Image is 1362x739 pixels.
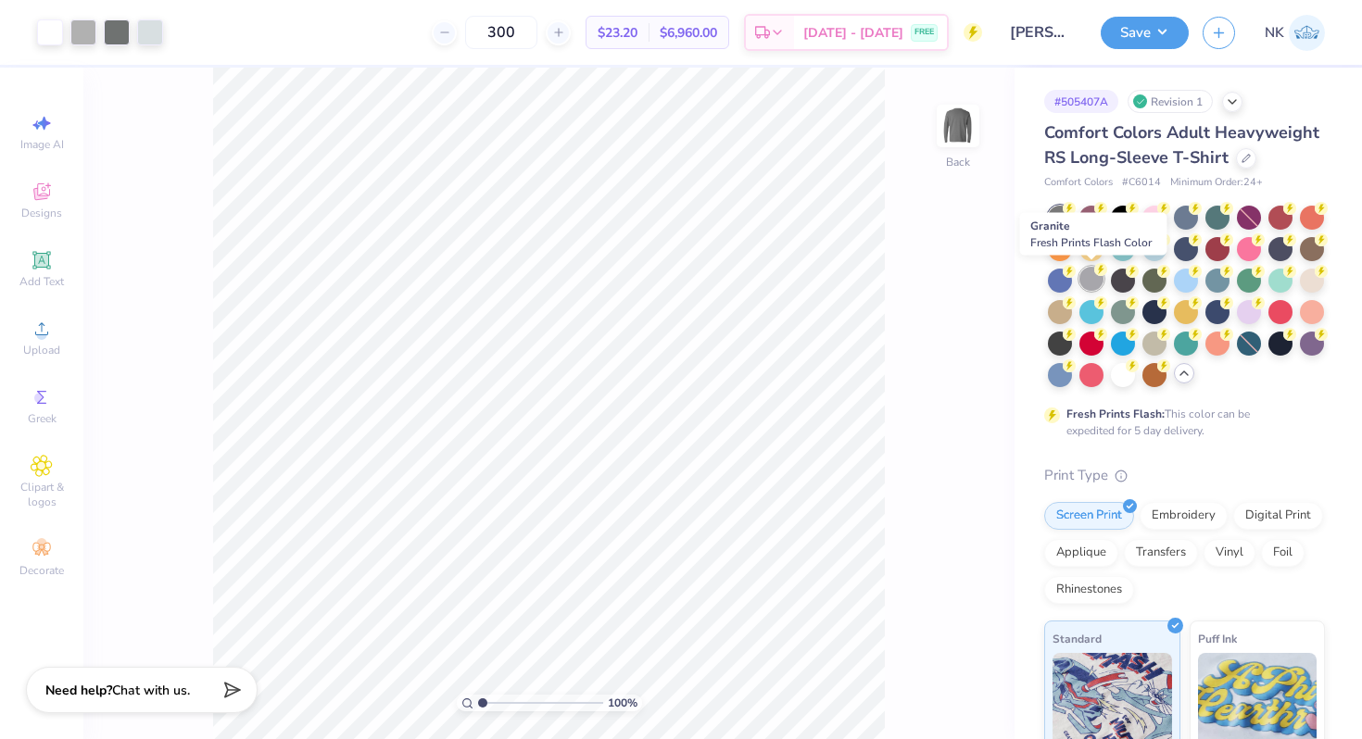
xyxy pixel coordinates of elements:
[996,14,1087,51] input: Untitled Design
[465,16,537,49] input: – –
[1066,407,1165,421] strong: Fresh Prints Flash:
[1204,539,1255,567] div: Vinyl
[19,563,64,578] span: Decorate
[1122,175,1161,191] span: # C6014
[660,23,717,43] span: $6,960.00
[598,23,637,43] span: $23.20
[1020,213,1167,256] div: Granite
[9,480,74,509] span: Clipart & logos
[1140,502,1228,530] div: Embroidery
[20,137,64,152] span: Image AI
[1124,539,1198,567] div: Transfers
[1044,90,1118,113] div: # 505407A
[1053,629,1102,648] span: Standard
[1265,15,1325,51] a: NK
[1261,539,1305,567] div: Foil
[940,107,977,144] img: Back
[1044,121,1319,169] span: Comfort Colors Adult Heavyweight RS Long-Sleeve T-Shirt
[1030,235,1152,250] span: Fresh Prints Flash Color
[914,26,934,39] span: FREE
[45,682,112,699] strong: Need help?
[28,411,57,426] span: Greek
[19,274,64,289] span: Add Text
[1044,465,1325,486] div: Print Type
[112,682,190,699] span: Chat with us.
[1198,629,1237,648] span: Puff Ink
[1170,175,1263,191] span: Minimum Order: 24 +
[608,695,637,711] span: 100 %
[946,154,970,170] div: Back
[1044,539,1118,567] div: Applique
[1128,90,1213,113] div: Revision 1
[1044,576,1134,604] div: Rhinestones
[1265,22,1284,44] span: NK
[1044,502,1134,530] div: Screen Print
[23,343,60,357] span: Upload
[803,23,903,43] span: [DATE] - [DATE]
[1101,17,1189,49] button: Save
[1289,15,1325,51] img: Nasrullah Khan
[1044,175,1113,191] span: Comfort Colors
[21,206,62,220] span: Designs
[1233,502,1323,530] div: Digital Print
[1066,406,1294,439] div: This color can be expedited for 5 day delivery.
